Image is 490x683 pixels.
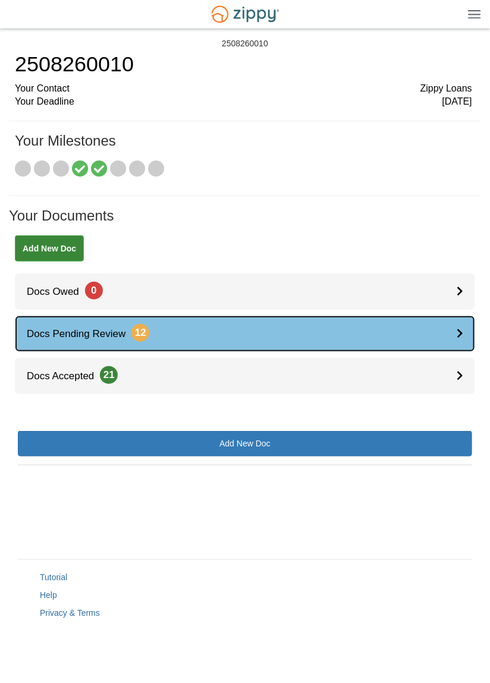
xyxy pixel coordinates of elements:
a: Privacy & Terms [40,609,100,618]
div: Your Deadline [15,95,472,109]
span: 21 [100,366,118,384]
img: Mobile Dropdown Menu [468,10,481,18]
a: Add New Doc [15,235,84,262]
a: Add New Doc [18,431,472,457]
span: Docs Accepted [15,370,118,382]
h1: 2508260010 [15,52,472,76]
a: Docs Accepted21 [15,358,475,394]
a: Docs Pending Review12 [15,316,475,352]
span: [DATE] [442,95,472,109]
span: Docs Owed [15,286,103,297]
h1: Your Documents [9,208,481,235]
span: 0 [85,282,103,300]
a: Tutorial [40,573,67,583]
a: Help [40,591,57,600]
span: Docs Pending Review [15,328,149,339]
h1: Your Milestones [15,133,472,160]
span: 12 [131,324,149,342]
span: Zippy Loans [420,82,472,96]
div: 2508260010 [222,39,268,49]
div: Your Contact [15,82,472,96]
a: Docs Owed0 [15,273,475,310]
